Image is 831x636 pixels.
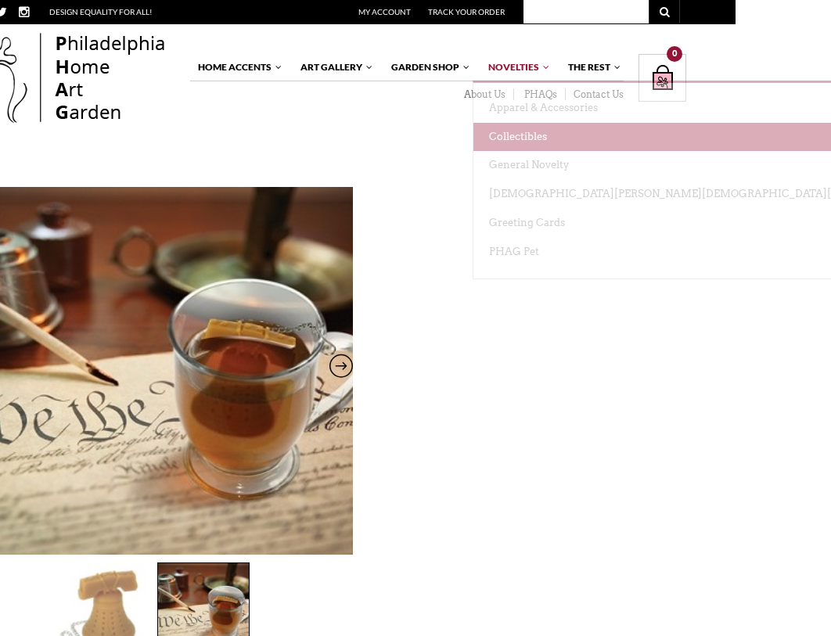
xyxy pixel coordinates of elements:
a: The Rest [560,54,622,81]
div: 0 [667,46,682,62]
a: My Account [358,7,411,16]
a: About Us [454,88,514,101]
a: Garden Shop [383,54,471,81]
a: Novelties [480,54,551,81]
a: Track Your Order [428,7,505,16]
a: Home Accents [190,54,283,81]
a: Art Gallery [293,54,374,81]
